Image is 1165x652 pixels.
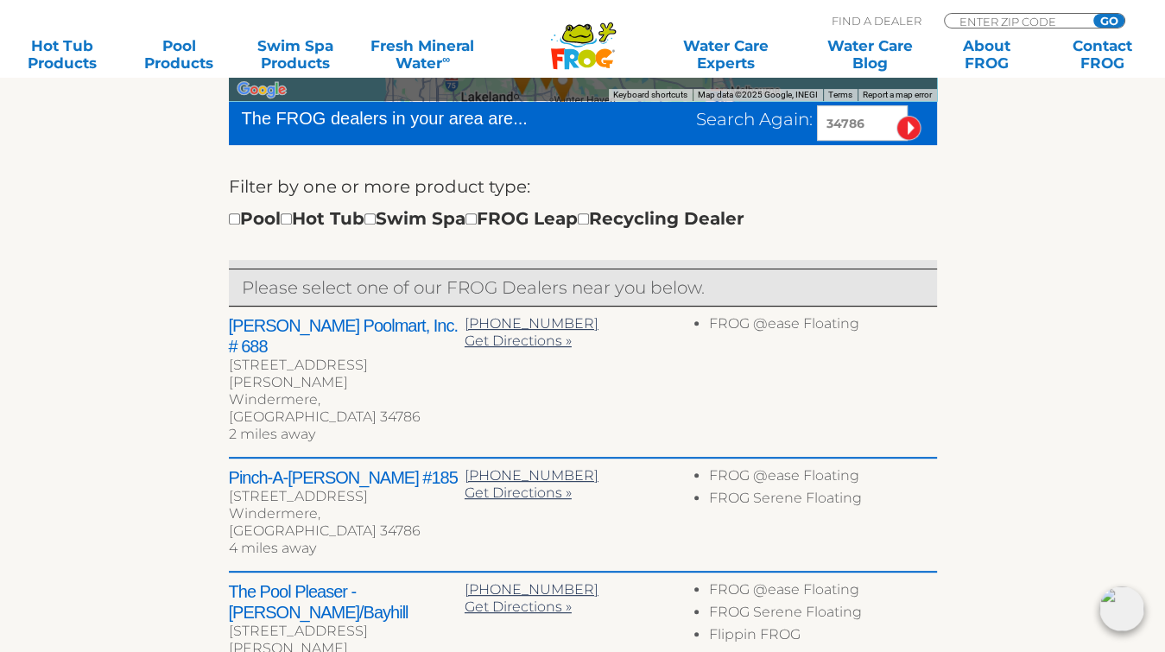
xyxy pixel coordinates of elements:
li: FROG @ease Floating [709,467,936,490]
a: Fresh MineralWater∞ [366,37,479,72]
div: [STREET_ADDRESS] [229,488,465,505]
li: FROG Serene Floating [709,490,936,512]
a: Terms (opens in new tab) [828,90,852,99]
a: Report a map error [863,90,932,99]
a: PoolProducts [134,37,225,72]
a: Swim SpaProducts [250,37,340,72]
input: GO [1093,14,1124,28]
a: [PHONE_NUMBER] [465,467,598,484]
label: Filter by one or more product type: [229,173,530,200]
input: Submit [896,116,921,141]
input: Zip Code Form [958,14,1074,28]
a: Get Directions » [465,598,572,615]
a: Hot TubProducts [17,37,108,72]
a: Get Directions » [465,484,572,501]
li: FROG Serene Floating [709,604,936,626]
div: Windermere, [GEOGRAPHIC_DATA] 34786 [229,391,465,426]
li: FROG @ease Floating [709,315,936,338]
h2: [PERSON_NAME] Poolmart, Inc. # 688 [229,315,465,357]
a: Water CareBlog [825,37,915,72]
a: [PHONE_NUMBER] [465,581,598,598]
div: Pool Hot Tub Swim Spa FROG Leap Recycling Dealer [229,205,744,232]
div: Leslie's Poolmart Inc # 581 - 37 miles away. [543,62,583,109]
h2: The Pool Pleaser - [PERSON_NAME]/Bayhill [229,581,465,623]
a: AboutFROG [941,37,1032,72]
a: Water CareExperts [652,37,799,72]
h2: Pinch-A-[PERSON_NAME] #185 [229,467,465,488]
span: 2 miles away [229,426,315,442]
sup: ∞ [442,53,450,66]
div: The FROG dealers in your area are... [242,105,590,131]
li: FROG @ease Floating [709,581,936,604]
li: Flippin FROG [709,626,936,649]
div: [STREET_ADDRESS][PERSON_NAME] [229,357,465,391]
button: Keyboard shortcuts [613,89,687,101]
img: openIcon [1099,586,1144,631]
span: Map data ©2025 Google, INEGI [698,90,818,99]
span: Search Again: [696,109,813,130]
span: 4 miles away [229,540,316,556]
p: Find A Dealer [832,13,921,28]
a: Open this area in Google Maps (opens a new window) [233,79,290,101]
a: ContactFROG [1057,37,1148,72]
a: Get Directions » [465,332,572,349]
div: Windermere, [GEOGRAPHIC_DATA] 34786 [229,505,465,540]
p: Please select one of our FROG Dealers near you below. [242,274,924,301]
img: Google [233,79,290,101]
div: Tampa Bay Spas Inc - 41 miles away. [503,54,542,101]
a: [PHONE_NUMBER] [465,315,598,332]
